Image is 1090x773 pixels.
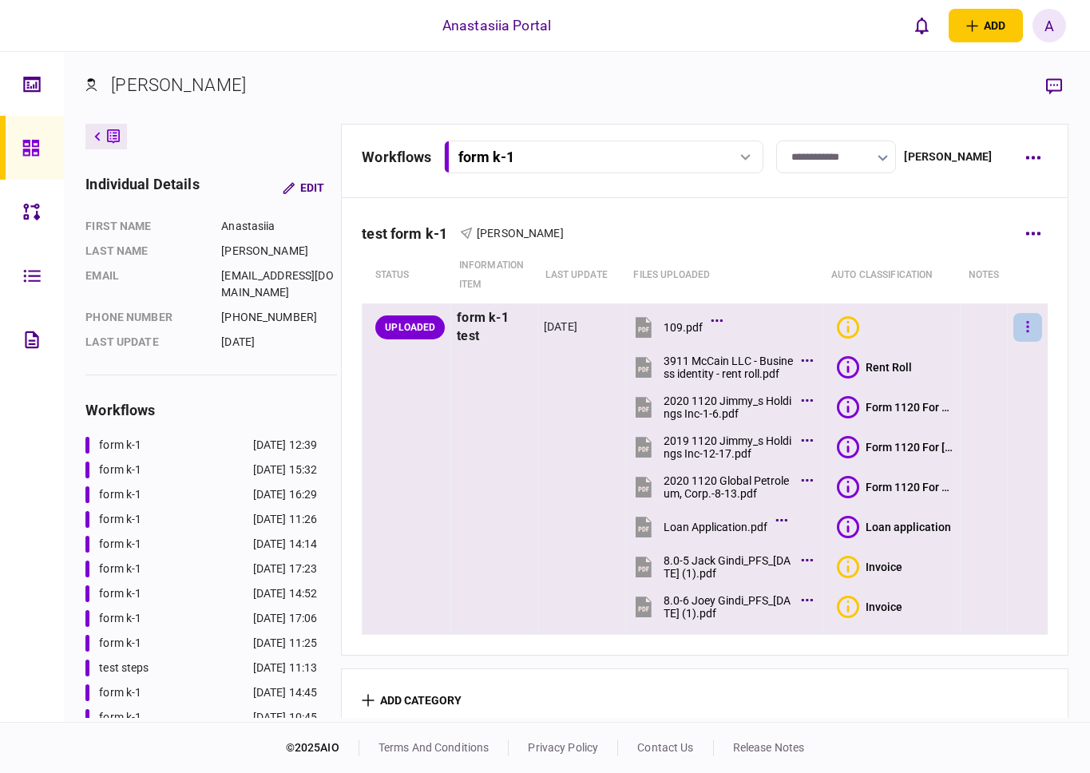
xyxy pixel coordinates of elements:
button: 2019 1120 Jimmy_s Holdings Inc-12-17.pdf [632,429,810,465]
th: Files uploaded [625,248,823,303]
button: 2020 1120 Global Petroleum, Corp.-8-13.pdf [632,469,810,505]
div: form k-1 [99,536,141,553]
div: [DATE] [544,319,577,335]
div: [DATE] 17:06 [253,610,318,627]
div: test form k-1 [362,225,460,242]
div: test steps [99,660,149,676]
div: 2020 1120 Global Petroleum, Corp.-8-13.pdf [664,474,794,500]
div: © 2025 AIO [286,739,359,756]
div: form k-1 [99,486,141,503]
button: Form 1120 For JIMMYS HOLDINGS INC [837,396,954,418]
div: 109.pdf [664,321,703,334]
div: Form 1120 For GLOBAL PETROLEUM, CORP [866,481,954,494]
div: 8.0-6 Joey Gindi_PFS_11.27.2024 (1).pdf [664,594,794,620]
th: auto classification [823,248,961,303]
a: form k-1[DATE] 17:06 [85,610,317,627]
a: contact us [637,741,693,754]
button: Form 1120 For JIMMY'S HOLDINGS INC [837,436,954,458]
a: privacy policy [528,741,598,754]
div: [DATE] [221,334,337,351]
th: last update [537,248,625,303]
a: form k-1[DATE] 15:32 [85,462,317,478]
a: form k-1[DATE] 11:26 [85,511,317,528]
button: 109.pdf [632,309,719,345]
div: Loan application [866,521,951,533]
a: form k-1[DATE] 17:23 [85,561,317,577]
button: 3911 McCain LLC - Business identity - rent roll.pdf [632,349,810,385]
button: Form 1120 For GLOBAL PETROLEUM, CORP [837,476,954,498]
div: 2020 1120 Jimmy_s Holdings Inc-1-6.pdf [664,394,794,420]
div: form k-1 [99,561,141,577]
span: [PERSON_NAME] [477,227,564,240]
div: last update [85,334,205,351]
div: form k-1 [99,511,141,528]
div: [DATE] 14:52 [253,585,318,602]
div: [DATE] 11:25 [253,635,318,652]
div: A [1033,9,1066,42]
div: form k-1 [99,610,141,627]
div: Anastasiia Portal [442,15,551,36]
div: form k-1 test [457,309,532,346]
button: Edit [270,173,337,202]
div: [PERSON_NAME] [904,149,992,165]
button: form k-1 [444,141,763,173]
div: 8.0-5 Jack Gindi_PFS_11.27.2024 (1).pdf [664,554,794,580]
div: form k-1 [99,585,141,602]
a: form k-1[DATE] 10:45 [85,709,317,726]
a: terms and conditions [379,741,490,754]
a: form k-1[DATE] 14:14 [85,536,317,553]
div: 3911 McCain LLC - Business identity - rent roll.pdf [664,355,794,380]
div: Bad quality [837,596,859,618]
div: Invoice [866,561,902,573]
div: Form 1120 For JIMMY'S HOLDINGS INC [866,441,954,454]
div: [EMAIL_ADDRESS][DOMAIN_NAME] [221,268,337,301]
div: Invoice [866,601,902,613]
div: [DATE] 15:32 [253,462,318,478]
div: [DATE] 17:23 [253,561,318,577]
button: Loan Application.pdf [632,509,783,545]
th: Information item [451,248,538,303]
a: form k-1[DATE] 14:45 [85,684,317,701]
div: [DATE] 16:29 [253,486,318,503]
div: [DATE] 14:45 [253,684,318,701]
a: release notes [733,741,805,754]
div: form k-1 [99,437,141,454]
button: 8.0-6 Joey Gindi_PFS_11.27.2024 (1).pdf [632,589,810,624]
button: Loan application [837,516,951,538]
button: Rent Roll [837,356,912,379]
a: test steps[DATE] 11:13 [85,660,317,676]
div: UPLOADED [375,315,445,339]
div: [PHONE_NUMBER] [221,309,337,326]
a: form k-1[DATE] 16:29 [85,486,317,503]
div: Bad quality [837,556,859,578]
button: open adding identity options [949,9,1023,42]
div: Bad quality [837,316,859,339]
button: Bad qualityInvoice [837,556,902,578]
div: Rent Roll [866,361,912,374]
div: form k-1 [99,462,141,478]
div: Last name [85,243,205,260]
div: [DATE] 11:26 [253,511,318,528]
div: Anastasiia [221,218,337,235]
button: Bad qualityInvoice [837,596,902,618]
div: individual details [85,173,199,202]
button: open notifications list [906,9,939,42]
div: [DATE] 11:13 [253,660,318,676]
button: 8.0-5 Jack Gindi_PFS_11.27.2024 (1).pdf [632,549,810,585]
th: status [363,248,451,303]
div: form k-1 [99,684,141,701]
th: notes [961,248,1008,303]
a: form k-1[DATE] 14:52 [85,585,317,602]
div: First name [85,218,205,235]
a: form k-1[DATE] 12:39 [85,437,317,454]
div: [PERSON_NAME] [111,72,246,98]
div: [DATE] 14:14 [253,536,318,553]
div: phone number [85,309,205,326]
div: Loan Application.pdf [664,521,767,533]
div: workflows [85,399,337,421]
div: [DATE] 10:45 [253,709,318,726]
div: Form 1120 For JIMMYS HOLDINGS INC [866,401,954,414]
button: Bad quality [837,316,866,339]
div: email [85,268,205,301]
button: 2020 1120 Jimmy_s Holdings Inc-1-6.pdf [632,389,810,425]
